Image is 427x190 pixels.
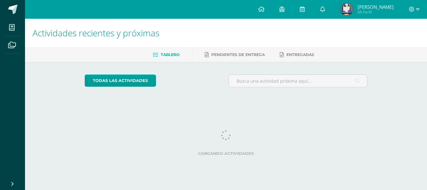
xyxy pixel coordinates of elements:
[85,74,156,87] a: todas las Actividades
[205,50,265,60] a: Pendientes de entrega
[33,27,159,39] span: Actividades recientes y próximas
[280,50,314,60] a: Entregadas
[153,50,179,60] a: Tablero
[85,151,368,156] label: Cargando actividades
[340,3,353,16] img: 4f25c287ea62b23c3801fb3e955ce773.png
[229,75,367,87] input: Busca una actividad próxima aquí...
[286,52,314,57] span: Entregadas
[211,52,265,57] span: Pendientes de entrega
[161,52,179,57] span: Tablero
[358,4,394,10] span: [PERSON_NAME]
[358,9,394,15] span: Mi Perfil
